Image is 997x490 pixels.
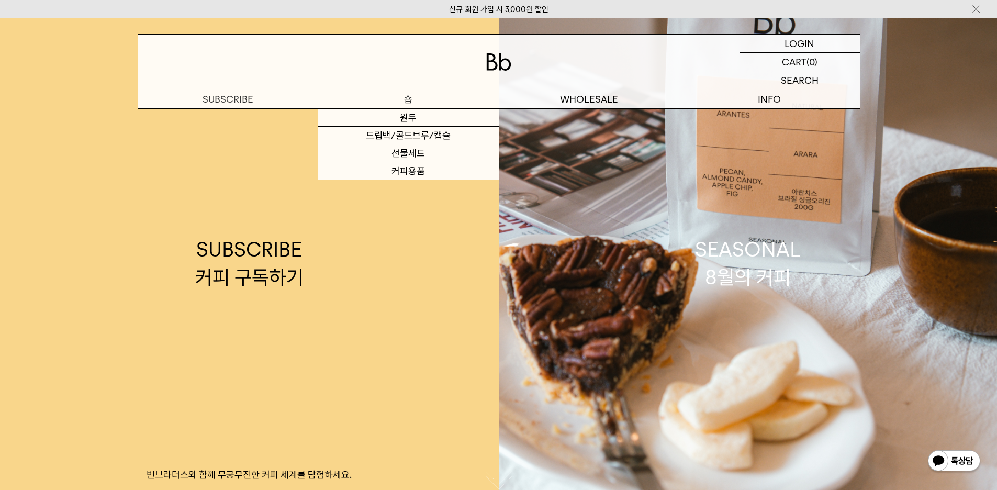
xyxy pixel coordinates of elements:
a: 선물세트 [318,144,499,162]
a: 숍 [318,90,499,108]
img: 카카오톡 채널 1:1 채팅 버튼 [927,449,981,474]
a: 신규 회원 가입 시 3,000원 할인 [449,5,548,14]
img: 로고 [486,53,511,71]
p: CART [782,53,806,71]
p: SEARCH [781,71,819,90]
div: SEASONAL 8월의 커피 [695,236,801,291]
p: INFO [679,90,860,108]
a: 커피용품 [318,162,499,180]
p: (0) [806,53,817,71]
a: CART (0) [740,53,860,71]
a: LOGIN [740,35,860,53]
p: WHOLESALE [499,90,679,108]
a: 드립백/콜드브루/캡슐 [318,127,499,144]
a: 원두 [318,109,499,127]
p: LOGIN [785,35,814,52]
div: SUBSCRIBE 커피 구독하기 [195,236,304,291]
a: SUBSCRIBE [138,90,318,108]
